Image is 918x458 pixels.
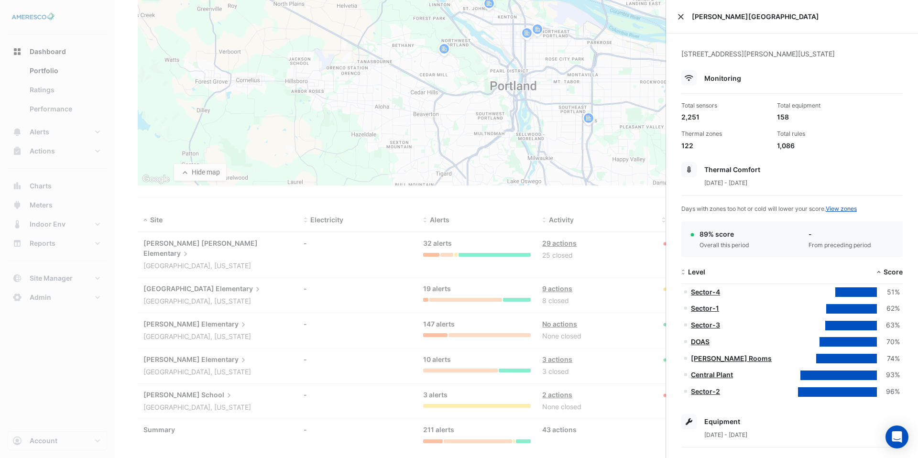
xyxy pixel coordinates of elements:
div: Open Intercom Messenger [885,425,908,448]
span: [DATE] - [DATE] [704,179,747,186]
div: Overall this period [699,241,749,250]
div: 63% [877,320,900,331]
div: 1,086 [777,141,865,151]
span: Monitoring [704,74,741,82]
span: [DATE] - [DATE] [704,431,747,438]
div: Total equipment [777,101,865,110]
div: 74% [877,353,900,364]
a: Sector-3 [691,321,720,329]
span: Thermal Comfort [704,165,760,174]
span: [PERSON_NAME][GEOGRAPHIC_DATA] [692,11,907,22]
a: DOAS [691,338,710,346]
span: Days with zones too hot or cold will lower your score. [681,205,857,212]
a: Sector-2 [691,387,720,395]
div: 96% [877,386,900,397]
div: 62% [877,303,900,314]
div: 89% score [699,229,749,239]
a: Sector-1 [691,304,719,312]
div: Thermal zones [681,130,769,138]
button: Close [678,13,684,20]
a: Sector-4 [691,288,720,296]
div: 158 [777,112,865,122]
div: 70% [877,337,900,348]
div: - [809,229,871,239]
div: 93% [877,370,900,381]
span: Equipment [704,417,740,425]
div: From preceding period [809,241,871,250]
div: Total sensors [681,101,769,110]
span: Score [884,268,903,276]
a: View zones [826,205,857,212]
div: 122 [681,141,769,151]
div: Total rules [777,130,865,138]
a: Central Plant [691,371,733,379]
div: 2,251 [681,112,769,122]
a: [PERSON_NAME] Rooms [691,354,772,362]
div: 51% [877,287,900,298]
span: Level [688,268,705,276]
div: [STREET_ADDRESS][PERSON_NAME][US_STATE] [681,49,903,70]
